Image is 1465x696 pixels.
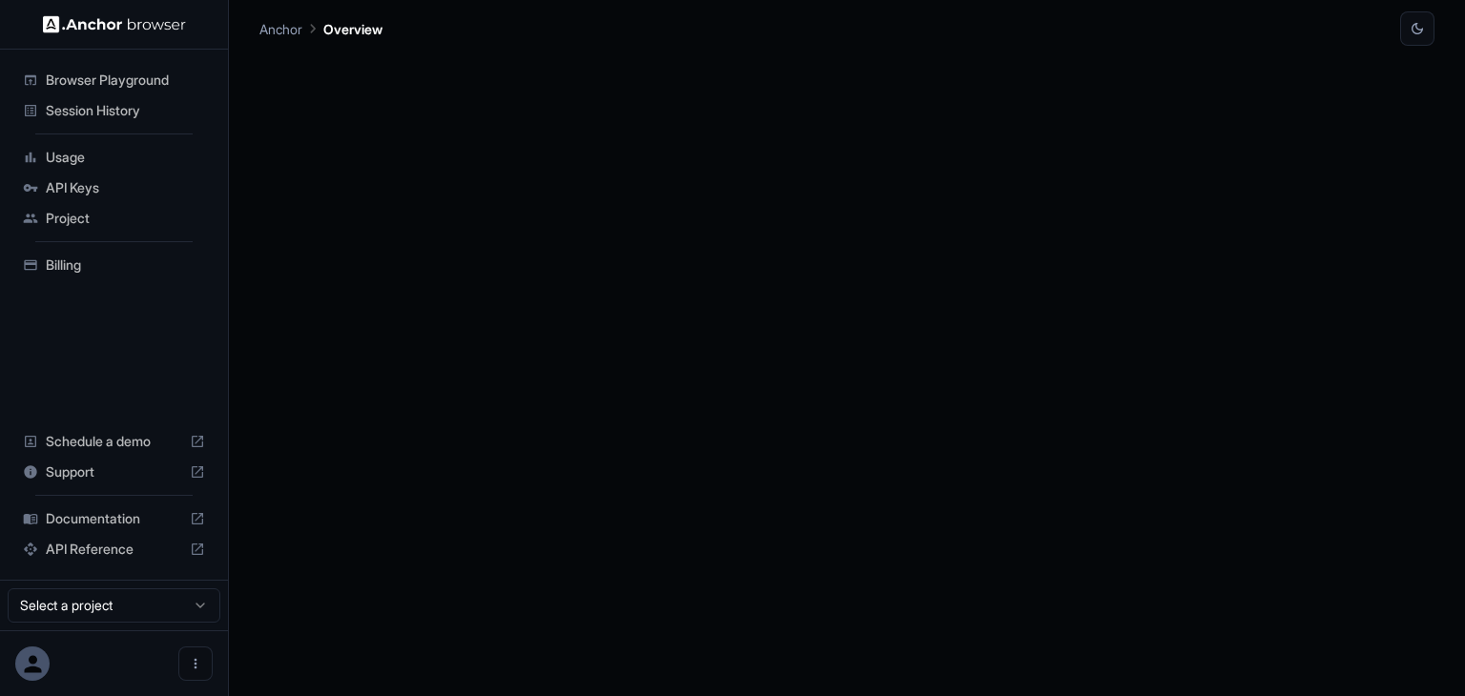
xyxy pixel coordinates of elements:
[15,203,213,234] div: Project
[43,15,186,33] img: Anchor Logo
[15,95,213,126] div: Session History
[46,178,205,197] span: API Keys
[15,457,213,487] div: Support
[178,646,213,681] button: Open menu
[46,256,205,275] span: Billing
[46,509,182,528] span: Documentation
[46,432,182,451] span: Schedule a demo
[15,173,213,203] div: API Keys
[15,503,213,534] div: Documentation
[259,18,382,39] nav: breadcrumb
[15,142,213,173] div: Usage
[46,71,205,90] span: Browser Playground
[46,101,205,120] span: Session History
[15,250,213,280] div: Billing
[46,540,182,559] span: API Reference
[46,462,182,481] span: Support
[15,534,213,564] div: API Reference
[46,148,205,167] span: Usage
[15,426,213,457] div: Schedule a demo
[259,19,302,39] p: Anchor
[323,19,382,39] p: Overview
[15,65,213,95] div: Browser Playground
[46,209,205,228] span: Project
